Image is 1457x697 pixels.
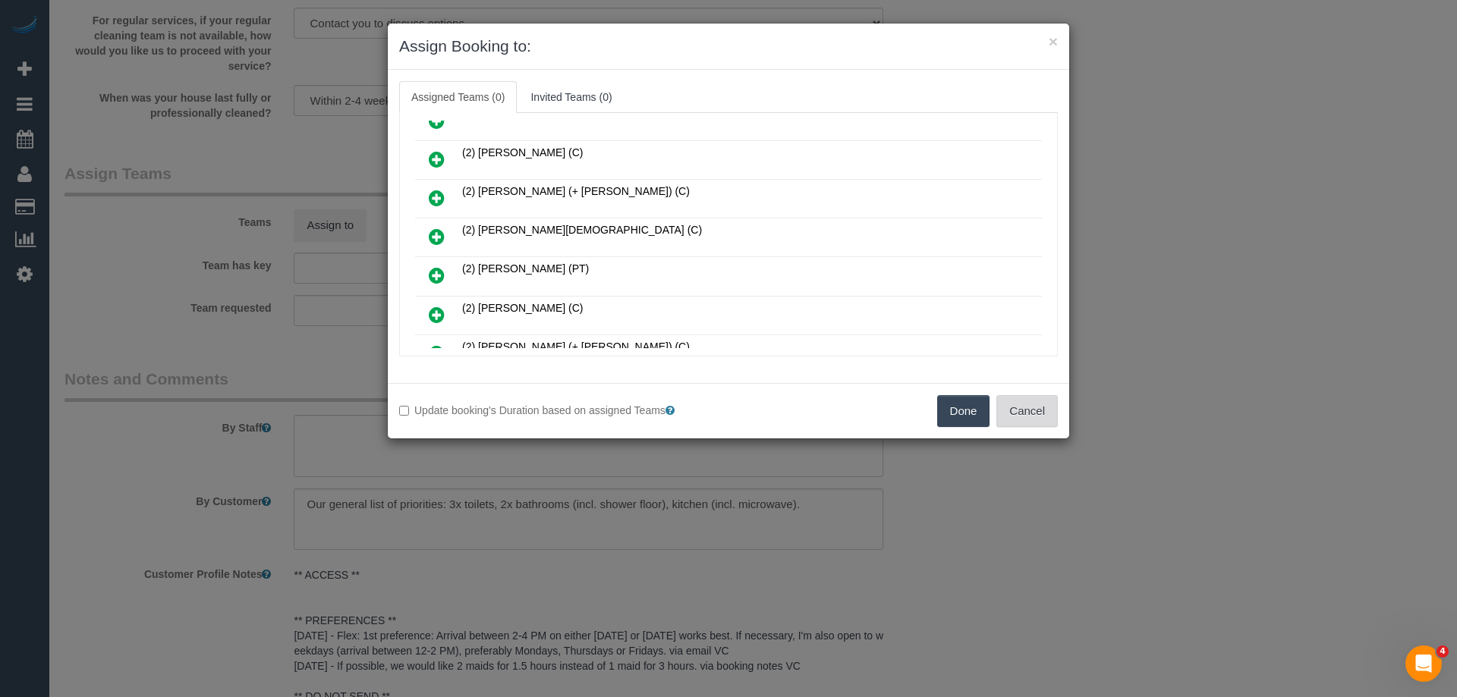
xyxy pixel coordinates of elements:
[399,406,409,416] input: Update booking's Duration based on assigned Teams
[462,341,690,353] span: (2) [PERSON_NAME] (+ [PERSON_NAME]) (C)
[1049,33,1058,49] button: ×
[399,403,717,418] label: Update booking's Duration based on assigned Teams
[1405,645,1442,682] iframe: Intercom live chat
[462,302,583,314] span: (2) [PERSON_NAME] (C)
[462,146,583,159] span: (2) [PERSON_NAME] (C)
[399,35,1058,58] h3: Assign Booking to:
[462,224,702,236] span: (2) [PERSON_NAME][DEMOGRAPHIC_DATA] (C)
[399,81,517,113] a: Assigned Teams (0)
[937,395,990,427] button: Done
[518,81,624,113] a: Invited Teams (0)
[1437,645,1449,658] span: 4
[462,262,589,275] span: (2) [PERSON_NAME] (PT)
[462,185,690,197] span: (2) [PERSON_NAME] (+ [PERSON_NAME]) (C)
[996,395,1058,427] button: Cancel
